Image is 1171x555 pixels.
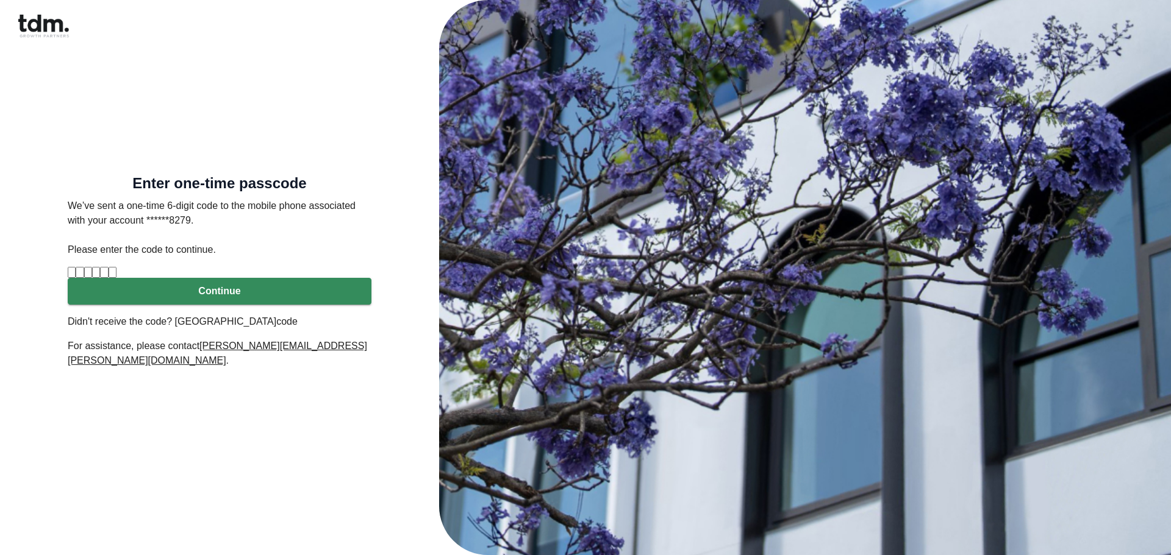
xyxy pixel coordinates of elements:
h5: Enter one-time passcode [68,177,371,189]
input: Please enter verification code. Digit 1 [68,267,76,278]
p: Didn't receive the code? [GEOGRAPHIC_DATA] [68,314,371,329]
u: [PERSON_NAME][EMAIL_ADDRESS][PERSON_NAME][DOMAIN_NAME] [68,341,367,366]
input: Digit 6 [109,267,116,278]
p: For assistance, please contact . [68,339,371,368]
p: We’ve sent a one-time 6-digit code to the mobile phone associated with your account ******8279. P... [68,199,371,257]
input: Digit 5 [100,267,108,278]
input: Digit 3 [84,267,92,278]
input: Digit 2 [76,267,84,278]
a: code [276,316,298,327]
button: Continue [68,278,371,305]
input: Digit 4 [92,267,100,278]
